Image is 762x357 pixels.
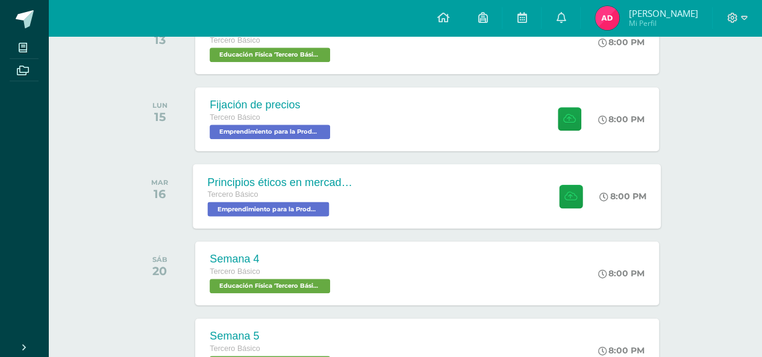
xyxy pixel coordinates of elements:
[210,330,333,343] div: Semana 5
[210,113,260,122] span: Tercero Básico
[210,267,260,276] span: Tercero Básico
[210,279,330,293] span: Educación Física 'Tercero Básico B'
[210,344,260,353] span: Tercero Básico
[628,18,698,28] span: Mi Perfil
[600,191,647,202] div: 8:00 PM
[152,255,167,264] div: SÁB
[151,178,168,187] div: MAR
[208,190,258,199] span: Tercero Básico
[598,37,645,48] div: 8:00 PM
[595,6,619,30] img: ed4ff0f250cca5c2e3c6c78967389b94.png
[210,125,330,139] span: Emprendimiento para la Productividad 'Tercero Básico B'
[152,264,167,278] div: 20
[598,114,645,125] div: 8:00 PM
[208,176,354,188] div: Principios éticos en mercadotecnia y publicidad
[151,187,168,201] div: 16
[208,202,329,216] span: Emprendimiento para la Productividad 'Tercero Básico B'
[210,36,260,45] span: Tercero Básico
[152,33,167,47] div: 13
[152,110,167,124] div: 15
[152,101,167,110] div: LUN
[598,345,645,356] div: 8:00 PM
[210,99,333,111] div: Fijación de precios
[210,48,330,62] span: Educación Física 'Tercero Básico B'
[628,7,698,19] span: [PERSON_NAME]
[210,253,333,265] div: Semana 4
[598,268,645,279] div: 8:00 PM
